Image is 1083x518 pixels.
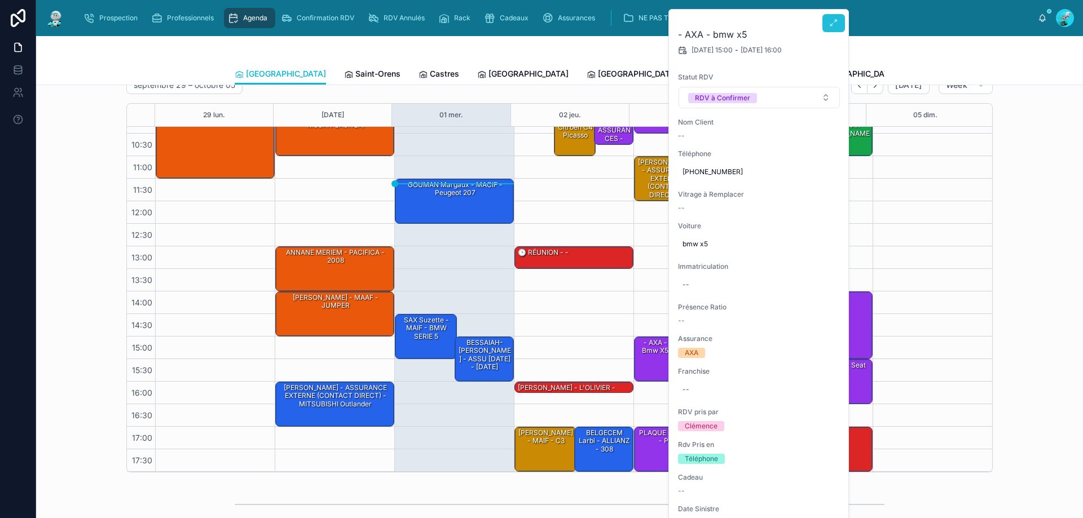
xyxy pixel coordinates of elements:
div: - AXA - bmw x5 [636,338,675,356]
a: [GEOGRAPHIC_DATA] [587,64,678,86]
div: scrollable content [74,6,1038,30]
span: Franchise [678,367,840,376]
span: Prospection [99,14,138,23]
a: Professionnels [148,8,222,28]
span: Saint-Orens [355,68,400,79]
div: RDV à Confirmer [695,93,750,103]
span: RDV pris par [678,408,840,417]
button: [DATE] [888,76,929,94]
span: -- [678,316,685,325]
span: - [735,46,738,55]
span: Cadeaux [500,14,529,23]
div: Téléphone [685,454,718,464]
a: NE PAS TOUCHER [619,8,720,28]
a: [GEOGRAPHIC_DATA] [477,64,569,86]
span: -- [678,131,685,140]
span: 16:30 [129,410,155,420]
div: 🕒 RÉUNION - - [517,247,570,258]
div: PLAQUE -BIELSA Marvyn - MACIF - Peugeot Expert 2017 [636,428,752,446]
span: [GEOGRAPHIC_DATA] [246,68,326,79]
span: 12:30 [129,230,155,240]
div: Clémence [685,421,717,431]
div: BESSAIAH-[PERSON_NAME] - ASSU [DATE] - [DATE] [457,338,513,373]
button: 29 lun. [203,104,225,126]
a: Castres [419,64,459,86]
button: 01 mer. [439,104,463,126]
div: [PERSON_NAME] - ASSURANCE EXTERNE (CONTACT DIRECT) - MITSUBISHI Outlander [276,382,394,426]
button: [DATE] [322,104,344,126]
div: SAX Suzette - MAIF - BMW SERIE 5 [395,315,456,358]
span: 11:00 [130,162,155,172]
div: [PERSON_NAME] - MACIF - Q5 [156,112,274,178]
div: PLAQUE -BIELSA Marvyn - MACIF - Peugeot Expert 2017 [635,427,752,471]
span: Date Sinistre [678,504,840,513]
button: Back [851,77,868,94]
span: 10:00 [129,117,155,127]
h2: - AXA - bmw x5 [678,28,840,41]
div: - AXA - bmw x5 [635,337,675,381]
span: Statut RDV [678,73,840,82]
div: [PERSON_NAME] - ASSURANCE EXTERNE (CONTACT DIRECT) - PEUGEOT Partner [635,157,695,201]
div: [PERSON_NAME] - MAIF - C3 [515,427,576,471]
span: Assurances [558,14,595,23]
div: [PERSON_NAME] - L'OLIVIER - [515,382,633,393]
div: BESSAIAH-[PERSON_NAME] - ASSU [DATE] - [DATE] [455,337,514,381]
div: BELGECEM Larbi - ALLIANZ - 308 [576,428,633,454]
a: [GEOGRAPHIC_DATA] [235,64,326,85]
span: Cadeau [678,473,840,482]
span: Nom Client [678,118,840,127]
div: ANNANE MERIEM - PACIFICA - 2008 [276,247,394,291]
span: -- [678,203,685,212]
span: 15:30 [129,365,155,375]
a: [GEOGRAPHIC_DATA] [805,64,897,86]
span: 17:30 [129,455,155,465]
span: Voiture [678,222,840,231]
span: Immatriculation [678,262,840,271]
div: ANNANE MERIEM - PACIFICA - 2008 [278,247,393,266]
span: [GEOGRAPHIC_DATA] [817,68,897,79]
a: RDV Annulés [364,8,433,28]
button: Week [939,76,993,94]
button: 02 jeu. [559,104,581,126]
span: 17:00 [129,433,155,442]
span: 13:30 [129,275,155,285]
div: GOUMAN Margaux - MACIF - Peugeot 207 [397,180,513,198]
div: GOUMAN Margaux - MACIF - Peugeot 207 [395,179,513,223]
span: -- [678,486,685,495]
a: Prospection [80,8,146,28]
span: 13:00 [129,253,155,262]
span: Présence Ratio [678,303,840,312]
button: Next [868,77,883,94]
a: Confirmation RDV [278,8,362,28]
span: Assurance [678,334,840,343]
a: Agenda [224,8,275,28]
a: Rack [435,8,478,28]
span: bmw x5 [683,240,836,249]
div: -- [683,385,689,394]
span: 15:00 [129,343,155,352]
span: [PHONE_NUMBER] [683,167,836,176]
div: AXA [685,348,698,358]
span: Confirmation RDV [297,14,354,23]
span: 11:30 [130,185,155,194]
a: Saint-Orens [344,64,400,86]
div: 05 dim. [913,104,937,126]
span: [GEOGRAPHIC_DATA] [488,68,569,79]
div: 🕒 RÉUNION - - [515,247,633,268]
a: Assurances [539,8,603,28]
span: Vitrage à Remplacer [678,190,840,199]
span: Rack [454,14,470,23]
span: [GEOGRAPHIC_DATA] [598,68,678,79]
div: -- [683,280,689,289]
div: [PERSON_NAME] - PACIFICA - NISSAN QASHQAI [276,112,394,156]
div: [PERSON_NAME] - MAAF - JUMPER [276,292,394,336]
div: [PERSON_NAME] - BPCE ASSURANCES - Chevrolet aveo [596,101,632,160]
div: SAX Suzette - MAIF - BMW SERIE 5 [397,315,456,342]
span: 14:00 [129,298,155,307]
span: NE PAS TOUCHER [639,14,697,23]
div: [PERSON_NAME] - MAAF - JUMPER [278,293,393,311]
